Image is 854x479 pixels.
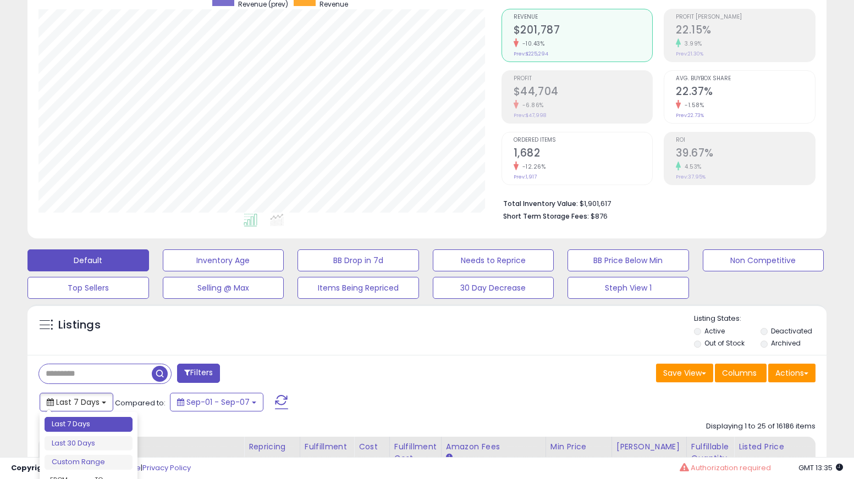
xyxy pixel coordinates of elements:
b: Total Inventory Value: [503,199,578,208]
p: Listing States: [694,314,827,324]
div: Listed Price [739,441,834,453]
span: Avg. Buybox Share [676,76,815,82]
h2: 1,682 [514,147,653,161]
button: Sep-01 - Sep-07 [170,393,263,411]
small: Prev: 1,917 [514,174,537,180]
li: Last 30 Days [45,436,133,451]
li: Last 7 Days [45,417,133,432]
button: Steph View 1 [568,277,689,299]
strong: Copyright [11,463,51,473]
small: -10.43% [519,40,545,48]
small: -1.58% [681,101,704,109]
span: Compared to: [115,398,166,408]
button: Filters [177,364,220,383]
small: Prev: $47,998 [514,112,546,119]
div: Fulfillment Cost [394,441,437,464]
small: -6.86% [519,101,544,109]
button: Actions [768,364,816,382]
label: Out of Stock [704,338,745,348]
div: Title [68,441,239,453]
button: 30 Day Decrease [433,277,554,299]
span: Revenue [514,14,653,20]
button: Default [27,249,149,271]
button: Items Being Repriced [297,277,419,299]
small: Prev: 21.30% [676,51,703,57]
label: Deactivated [771,326,812,336]
b: Short Term Storage Fees: [503,211,589,221]
div: Displaying 1 to 25 of 16186 items [706,421,816,432]
label: Active [704,326,725,336]
span: Profit [PERSON_NAME] [676,14,815,20]
span: Last 7 Days [56,397,100,408]
button: Inventory Age [163,249,284,271]
h2: 22.37% [676,85,815,100]
label: Archived [771,338,801,348]
span: ROI [676,137,815,143]
button: Top Sellers [27,277,149,299]
span: Columns [722,367,757,378]
button: Selling @ Max [163,277,284,299]
span: Sep-01 - Sep-07 [186,397,250,408]
button: Non Competitive [703,249,824,271]
h2: $201,787 [514,24,653,38]
button: BB Drop in 7d [297,249,419,271]
div: Fulfillment [305,441,349,453]
small: 3.99% [681,40,702,48]
button: Columns [715,364,767,382]
small: -12.26% [519,163,546,171]
div: Repricing [249,441,295,453]
button: Save View [656,364,713,382]
span: $876 [591,211,608,221]
button: Needs to Reprice [433,249,554,271]
li: Custom Range [45,455,133,470]
div: Amazon Fees [446,441,541,453]
span: Ordered Items [514,137,653,143]
span: 2025-09-15 13:35 GMT [798,463,843,473]
div: [PERSON_NAME] [616,441,682,453]
div: seller snap | | [11,463,191,474]
button: BB Price Below Min [568,249,689,271]
div: Fulfillable Quantity [691,441,729,464]
small: Prev: 37.95% [676,174,706,180]
h5: Listings [58,318,101,333]
small: Prev: $225,294 [514,51,548,57]
button: Last 7 Days [40,393,113,411]
h2: 22.15% [676,24,815,38]
h2: $44,704 [514,85,653,100]
div: Min Price [550,441,607,453]
a: Privacy Policy [142,463,191,473]
li: $1,901,617 [503,196,807,209]
div: Cost [359,441,385,453]
span: Profit [514,76,653,82]
h2: 39.67% [676,147,815,161]
small: 4.53% [681,163,702,171]
small: Prev: 22.73% [676,112,704,119]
